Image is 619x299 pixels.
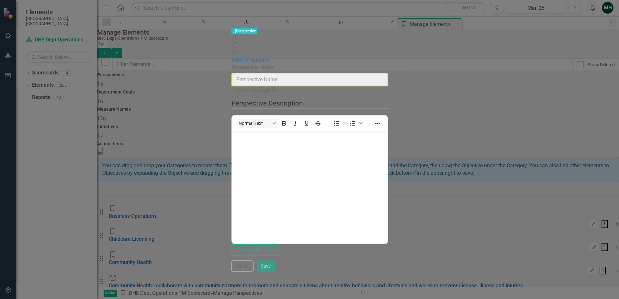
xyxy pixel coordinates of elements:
[239,121,270,126] span: Normal Text
[231,98,388,108] legend: Perspective Description
[257,260,275,272] button: Save
[301,119,312,128] button: Underline
[278,119,289,128] button: Bold
[290,119,301,128] button: Italic
[231,260,253,272] button: Cancel
[232,131,387,244] iframe: Rich Text Area
[231,64,274,72] label: Perspective Name
[231,86,388,94] div: This field is required
[332,119,348,128] div: Bullet list
[348,119,364,128] div: Numbered list
[312,119,323,128] button: Strikethrough
[231,73,388,86] input: Scanning by Zero Phishing
[231,244,278,256] button: Switch to old editor
[236,119,278,128] button: Block Normal Text
[231,28,258,34] span: Perspective
[231,57,270,63] a: Add Perspective
[372,119,383,128] button: Reveal or hide additional toolbar items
